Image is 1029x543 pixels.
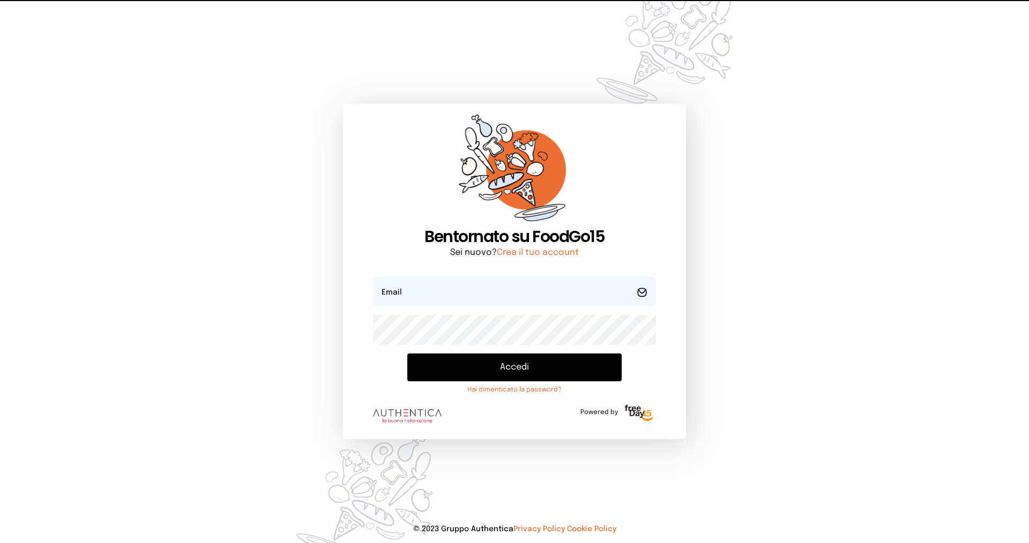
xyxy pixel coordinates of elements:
[373,409,442,423] img: logo.8f33a47.png
[407,386,622,394] a: Hai dimenticato la password?
[513,525,565,533] a: Privacy Policy
[373,246,656,259] p: Sei nuovo?
[567,525,616,533] a: Cookie Policy
[407,353,622,381] button: Accedi
[580,408,618,417] span: Powered by
[622,403,656,424] img: logo-freeday.3e08031.png
[497,248,579,257] a: Crea il tuo account
[459,115,570,228] img: sticker-orange.65babaf.png
[373,227,656,246] h1: Bentornato su FoodGo15
[17,524,1012,534] p: © 2023 Gruppo Authentica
